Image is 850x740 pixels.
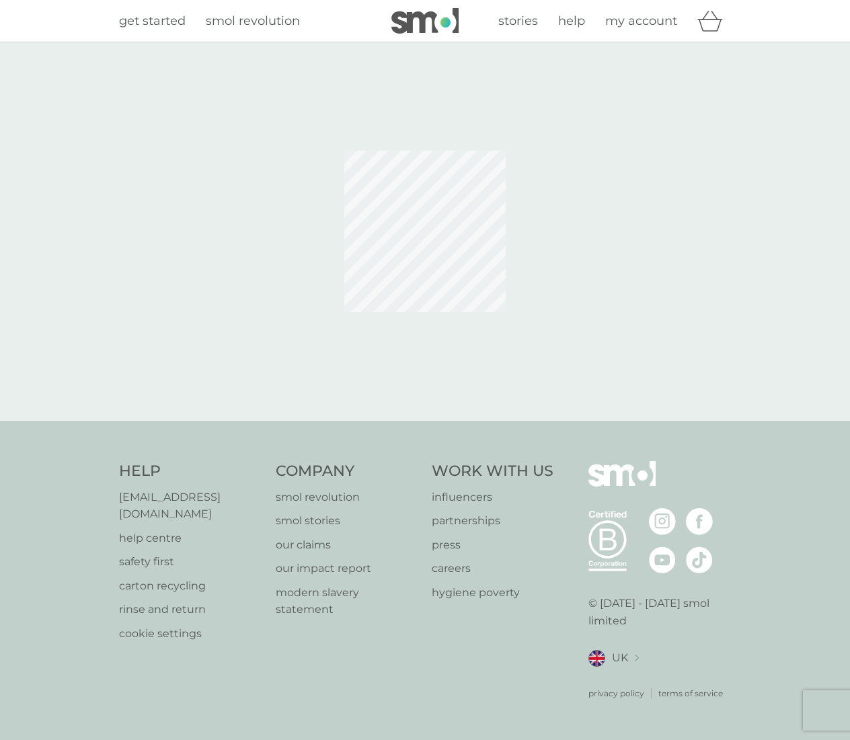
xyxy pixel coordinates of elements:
a: smol revolution [276,489,419,506]
p: © [DATE] - [DATE] smol limited [588,595,732,629]
a: stories [498,11,538,31]
a: cookie settings [119,625,262,643]
span: my account [605,13,677,28]
h4: Help [119,461,262,482]
img: select a new location [635,655,639,662]
div: basket [697,7,731,34]
img: visit the smol Instagram page [649,508,676,535]
span: smol revolution [206,13,300,28]
a: privacy policy [588,687,644,700]
a: our claims [276,536,419,554]
img: UK flag [588,650,605,667]
a: partnerships [432,512,553,530]
a: press [432,536,553,554]
a: hygiene poverty [432,584,553,602]
span: UK [612,649,628,667]
img: visit the smol Youtube page [649,546,676,573]
a: modern slavery statement [276,584,419,618]
img: visit the smol Facebook page [686,508,713,535]
img: smol [391,8,459,34]
a: smol revolution [206,11,300,31]
span: help [558,13,585,28]
a: [EMAIL_ADDRESS][DOMAIN_NAME] [119,489,262,523]
a: carton recycling [119,577,262,595]
a: influencers [432,489,553,506]
a: careers [432,560,553,577]
a: our impact report [276,560,419,577]
img: visit the smol Tiktok page [686,546,713,573]
a: my account [605,11,677,31]
a: terms of service [658,687,723,700]
h4: Work With Us [432,461,553,482]
a: get started [119,11,186,31]
a: smol stories [276,512,419,530]
a: help centre [119,530,262,547]
span: stories [498,13,538,28]
img: smol [588,461,656,507]
span: get started [119,13,186,28]
h4: Company [276,461,419,482]
a: rinse and return [119,601,262,618]
a: safety first [119,553,262,571]
a: help [558,11,585,31]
